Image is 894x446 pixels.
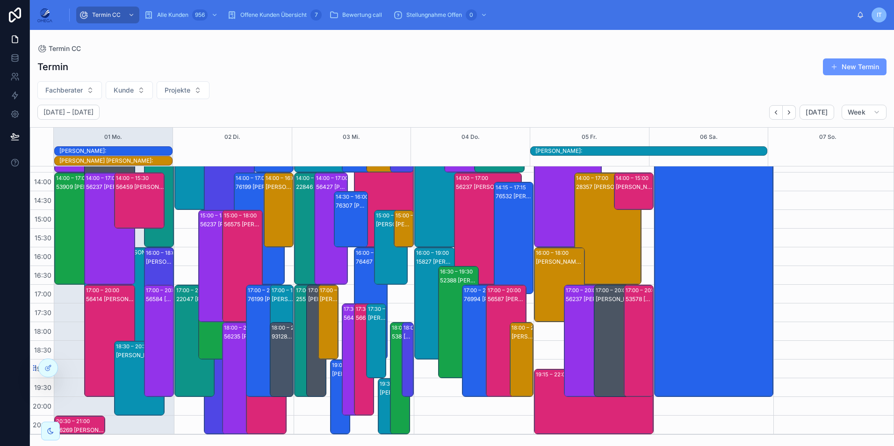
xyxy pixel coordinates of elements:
[376,221,407,228] div: [PERSON_NAME]:
[464,295,502,303] div: 76994 [PERSON_NAME]:[PERSON_NAME]
[320,286,354,295] div: 17:00 – 19:00
[30,402,54,410] span: 20:00
[806,108,828,116] span: [DATE]
[800,105,834,120] button: [DATE]
[877,11,882,19] span: IT
[343,128,360,146] button: 03 Mi.
[416,248,451,258] div: 16:00 – 19:00
[488,286,523,295] div: 17:00 – 20:00
[85,285,135,396] div: 17:00 – 20:0056414 [PERSON_NAME]:[PERSON_NAME]
[456,183,521,191] div: 56237 [PERSON_NAME]:[PERSON_NAME]
[296,173,331,183] div: 14:00 – 17:00
[406,11,462,19] span: Stellungnahme Offen
[536,248,571,258] div: 16:00 – 18:00
[496,193,533,200] div: 76532 [PERSON_NAME]:[PERSON_NAME]
[200,211,235,220] div: 15:00 – 18:00
[496,183,528,192] div: 14:15 – 17:15
[224,333,262,340] div: 56235 [PERSON_NAME]:[PERSON_NAME]
[296,286,332,295] div: 17:00 – 20:00
[55,416,105,434] div: 20:30 – 21:0056269 [PERSON_NAME]:[PERSON_NAME]
[49,44,81,53] span: Termin CC
[700,128,718,146] button: 06 Sa.
[266,183,293,191] div: [PERSON_NAME] [PERSON_NAME]:
[576,183,641,191] div: 28357 [PERSON_NAME] [PERSON_NAME]:[PERSON_NAME]
[248,295,286,303] div: 76199 [PERSON_NAME]:[PERSON_NAME]
[848,108,865,116] span: Week
[85,173,135,284] div: 14:00 – 17:0056237 [PERSON_NAME]:[PERSON_NAME]
[176,295,214,303] div: 22047 [PERSON_NAME]:[PERSON_NAME]
[248,286,283,295] div: 17:00 – 20:00
[32,196,54,204] span: 14:30
[116,183,164,191] div: 56459 [PERSON_NAME]:[PERSON_NAME]
[356,258,387,266] div: 76467 [PERSON_NAME]:[PERSON_NAME]
[334,192,367,247] div: 14:30 – 16:0076307 [PERSON_NAME]:[PERSON_NAME]
[454,173,521,284] div: 14:00 – 17:0056237 [PERSON_NAME]:[PERSON_NAME]
[582,128,597,146] button: 05 Fr.
[440,277,478,284] div: 52388 [PERSON_NAME]:[PERSON_NAME]
[308,286,344,295] div: 17:00 – 20:00
[272,286,306,295] div: 17:00 – 19:00
[272,333,293,340] div: 93128 [PERSON_NAME] Ciuces [PERSON_NAME]:[PERSON_NAME] Csakli [PERSON_NAME]
[236,183,284,191] div: 76199 [PERSON_NAME]:[PERSON_NAME]
[56,173,91,183] div: 14:00 – 17:00
[106,81,153,99] button: Select Button
[32,309,54,317] span: 17:30
[461,128,480,146] button: 04 Do.
[86,173,121,183] div: 14:00 – 17:00
[146,295,173,303] div: 56584 [PERSON_NAME]:[PERSON_NAME]
[115,173,165,228] div: 14:00 – 15:3056459 [PERSON_NAME]:[PERSON_NAME]
[316,183,347,191] div: 56427 [PERSON_NAME]:[PERSON_NAME]
[354,248,387,359] div: 16:00 – 19:0076467 [PERSON_NAME]:[PERSON_NAME]
[510,323,533,396] div: 18:00 – 20:00[PERSON_NAME] [PERSON_NAME]:
[354,136,413,247] div: 13:00 – 16:0056269 [PERSON_NAME]:[PERSON_NAME]
[536,370,571,379] div: 19:15 – 22:00
[116,173,151,183] div: 14:00 – 15:30
[146,248,181,258] div: 16:00 – 18:00
[402,323,413,396] div: 18:00 – 20:00[PERSON_NAME]:
[596,286,631,295] div: 17:00 – 20:00
[86,295,134,303] div: 56414 [PERSON_NAME]:[PERSON_NAME]
[236,173,270,183] div: 14:00 – 17:00
[37,44,81,53] a: Termin CC
[823,58,887,75] button: New Termin
[380,389,397,396] div: [PERSON_NAME]:
[116,342,152,351] div: 18:30 – 20:30
[272,295,293,303] div: [PERSON_NAME]:
[331,360,350,434] div: 19:00 – 21:00[PERSON_NAME]:
[146,286,181,295] div: 17:00 – 20:00
[456,173,490,183] div: 14:00 – 17:00
[394,210,413,247] div: 15:00 – 16:00[PERSON_NAME] [PERSON_NAME]:
[466,9,477,21] div: 0
[199,210,238,322] div: 15:00 – 18:0056237 [PERSON_NAME]:[PERSON_NAME]
[626,295,653,303] div: 53578 [PERSON_NAME]:[PERSON_NAME]
[32,178,54,186] span: 14:00
[368,304,403,314] div: 17:30 – 19:30
[175,285,215,396] div: 17:00 – 20:0022047 [PERSON_NAME]:[PERSON_NAME]
[295,285,314,396] div: 17:00 – 20:0025563 [PERSON_NAME]:[PERSON_NAME]
[224,128,240,146] div: 02 Di.
[37,81,102,99] button: Select Button
[626,286,661,295] div: 17:00 – 20:00
[342,11,382,19] span: Bewertung call
[270,323,293,396] div: 18:00 – 20:0093128 [PERSON_NAME] Ciuces [PERSON_NAME]:[PERSON_NAME] Csakli [PERSON_NAME]
[392,333,409,340] div: 53894 [PERSON_NAME]:[PERSON_NAME]
[396,221,413,228] div: [PERSON_NAME] [PERSON_NAME]:
[200,221,238,228] div: 56237 [PERSON_NAME]:[PERSON_NAME]
[332,370,349,378] div: [PERSON_NAME]:
[32,234,54,242] span: 15:30
[368,314,385,322] div: [PERSON_NAME]:
[318,285,338,359] div: 17:00 – 19:00[PERSON_NAME] [PERSON_NAME]:
[396,211,431,220] div: 15:00 – 16:00
[534,369,653,434] div: 19:15 – 22:00[PERSON_NAME]:
[32,290,54,298] span: 17:00
[223,210,262,322] div: 15:00 – 18:0056575 [PERSON_NAME]:[PERSON_NAME]
[624,285,653,396] div: 17:00 – 20:0053578 [PERSON_NAME]:[PERSON_NAME]
[375,210,407,284] div: 15:00 – 17:00[PERSON_NAME]:
[315,173,347,284] div: 14:00 – 17:0056427 [PERSON_NAME]:[PERSON_NAME]
[616,173,651,183] div: 14:00 – 15:00
[534,248,584,322] div: 16:00 – 18:00[PERSON_NAME] [PERSON_NAME]:
[270,285,293,359] div: 17:00 – 19:00[PERSON_NAME]:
